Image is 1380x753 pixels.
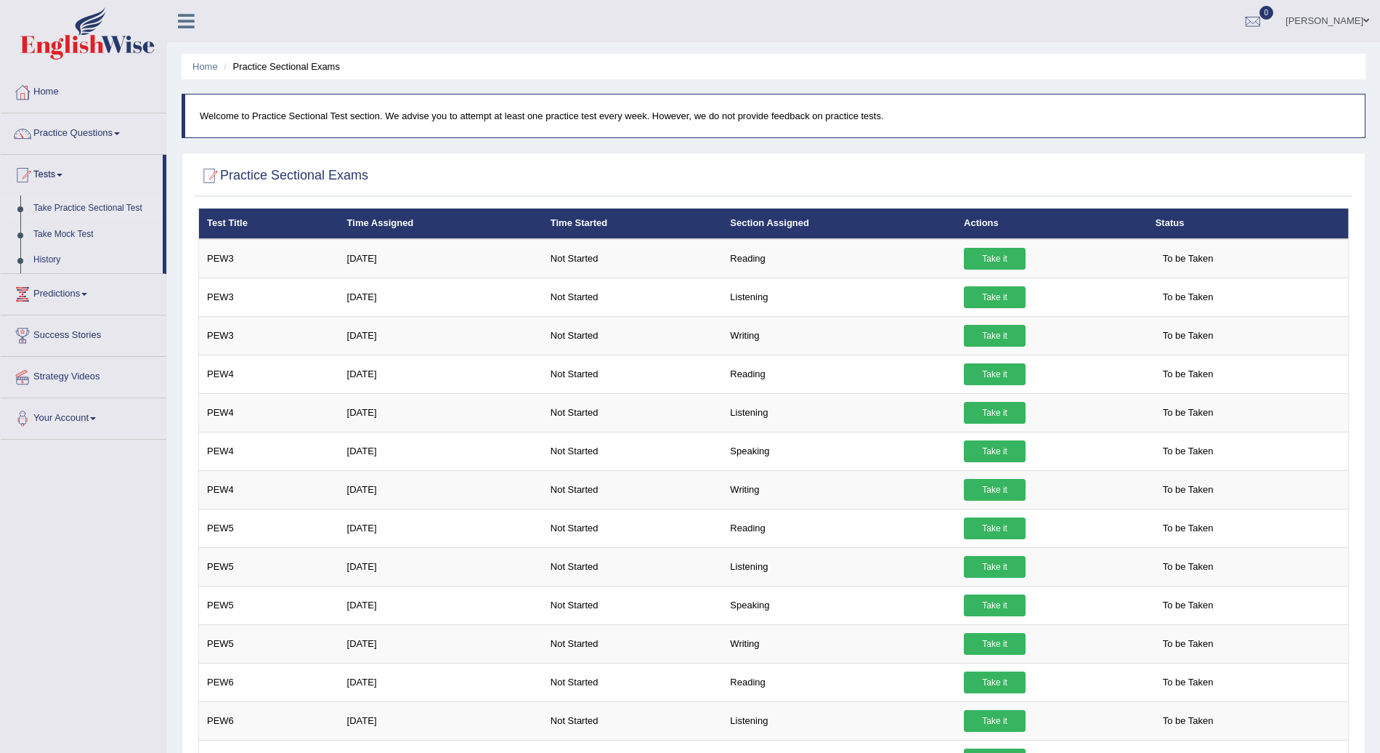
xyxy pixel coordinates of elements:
td: Reading [722,239,956,278]
a: Take Practice Sectional Test [27,196,163,222]
span: To be Taken [1156,325,1221,347]
td: PEW3 [199,278,339,316]
a: Home [192,61,218,72]
span: 0 [1259,6,1274,20]
a: Tests [1,155,163,191]
a: Take it [964,248,1026,270]
span: To be Taken [1156,402,1221,424]
td: Not Started [543,701,723,740]
td: Speaking [722,586,956,624]
span: To be Taken [1156,363,1221,385]
span: To be Taken [1156,710,1221,732]
a: Take it [964,363,1026,385]
span: To be Taken [1156,672,1221,693]
th: Time Started [543,209,723,239]
a: Take it [964,710,1026,732]
span: To be Taken [1156,633,1221,655]
span: To be Taken [1156,556,1221,578]
td: [DATE] [339,509,543,547]
a: Home [1,72,166,108]
td: Reading [722,509,956,547]
td: PEW3 [199,316,339,355]
a: Take it [964,402,1026,424]
td: Listening [722,547,956,586]
td: Writing [722,470,956,509]
th: Test Title [199,209,339,239]
th: Section Assigned [722,209,956,239]
a: Take it [964,325,1026,347]
th: Time Assigned [339,209,543,239]
td: Listening [722,701,956,740]
td: [DATE] [339,547,543,586]
td: Not Started [543,663,723,701]
a: Take it [964,556,1026,578]
span: To be Taken [1156,479,1221,501]
td: [DATE] [339,393,543,432]
td: Reading [722,663,956,701]
td: [DATE] [339,470,543,509]
td: Not Started [543,470,723,509]
td: PEW5 [199,509,339,547]
td: Not Started [543,624,723,663]
td: [DATE] [339,586,543,624]
td: PEW4 [199,432,339,470]
span: To be Taken [1156,440,1221,462]
a: Take it [964,672,1026,693]
td: Not Started [543,278,723,316]
th: Status [1148,209,1349,239]
td: Not Started [543,509,723,547]
td: Listening [722,393,956,432]
td: [DATE] [339,663,543,701]
td: PEW4 [199,355,339,393]
td: Not Started [543,547,723,586]
td: PEW6 [199,701,339,740]
span: To be Taken [1156,286,1221,308]
td: [DATE] [339,239,543,278]
a: History [27,247,163,273]
a: Take it [964,286,1026,308]
a: Take it [964,595,1026,616]
a: Take it [964,440,1026,462]
td: PEW5 [199,624,339,663]
td: [DATE] [339,316,543,355]
a: Practice Questions [1,113,166,150]
td: [DATE] [339,624,543,663]
td: Writing [722,624,956,663]
td: Not Started [543,239,723,278]
td: Listening [722,278,956,316]
td: PEW5 [199,586,339,624]
a: Take it [964,518,1026,539]
th: Actions [956,209,1148,239]
td: Not Started [543,393,723,432]
td: PEW4 [199,470,339,509]
td: Speaking [722,432,956,470]
td: [DATE] [339,432,543,470]
span: To be Taken [1156,248,1221,270]
td: Reading [722,355,956,393]
td: Not Started [543,355,723,393]
td: Not Started [543,586,723,624]
a: Success Stories [1,315,166,352]
h2: Practice Sectional Exams [198,165,368,187]
a: Take it [964,633,1026,655]
td: PEW4 [199,393,339,432]
span: To be Taken [1156,595,1221,616]
a: Strategy Videos [1,357,166,393]
td: [DATE] [339,701,543,740]
td: [DATE] [339,278,543,316]
td: PEW3 [199,239,339,278]
a: Predictions [1,274,166,310]
p: Welcome to Practice Sectional Test section. We advise you to attempt at least one practice test e... [200,109,1350,123]
td: PEW5 [199,547,339,586]
td: Not Started [543,432,723,470]
td: Not Started [543,316,723,355]
a: Your Account [1,398,166,435]
a: Take it [964,479,1026,501]
td: PEW6 [199,663,339,701]
td: Writing [722,316,956,355]
span: To be Taken [1156,518,1221,539]
li: Practice Sectional Exams [220,60,340,73]
a: Take Mock Test [27,222,163,248]
td: [DATE] [339,355,543,393]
